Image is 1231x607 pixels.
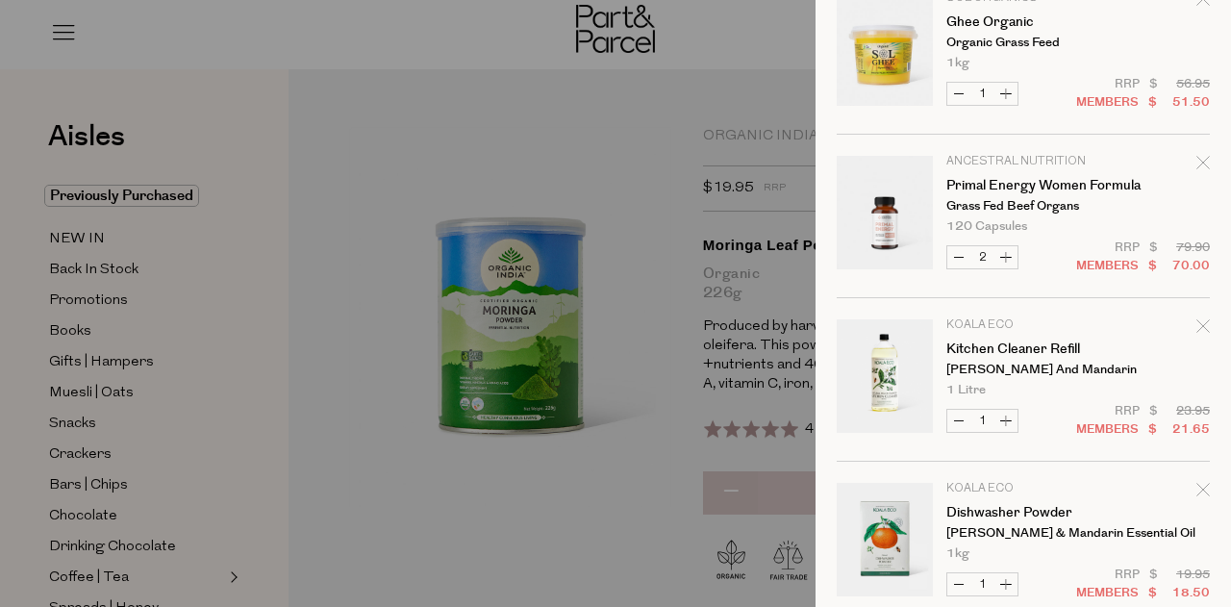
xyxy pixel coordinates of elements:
[946,506,1095,519] a: Dishwasher Powder
[946,483,1095,494] p: Koala Eco
[946,384,986,396] span: 1 Litre
[946,527,1095,540] p: [PERSON_NAME] & Mandarin Essential Oil
[970,410,994,432] input: QTY Kitchen Cleaner Refill
[970,573,994,595] input: QTY Dishwasher Powder
[946,15,1095,29] a: Ghee Organic
[946,342,1095,356] a: Kitchen Cleaner Refill
[1196,153,1210,179] div: Remove Primal Energy Women Formula
[970,246,994,268] input: QTY Primal Energy Women Formula
[946,156,1095,167] p: Ancestral Nutrition
[1196,316,1210,342] div: Remove Kitchen Cleaner Refill
[946,179,1095,192] a: Primal Energy Women Formula
[946,37,1095,49] p: Organic Grass Feed
[946,220,1027,233] span: 120 Capsules
[970,83,994,105] input: QTY Ghee Organic
[946,364,1095,376] p: [PERSON_NAME] and Mandarin
[946,200,1095,213] p: Grass Fed Beef Organs
[946,319,1095,331] p: Koala Eco
[946,57,969,69] span: 1kg
[946,547,969,560] span: 1kg
[1196,480,1210,506] div: Remove Dishwasher Powder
